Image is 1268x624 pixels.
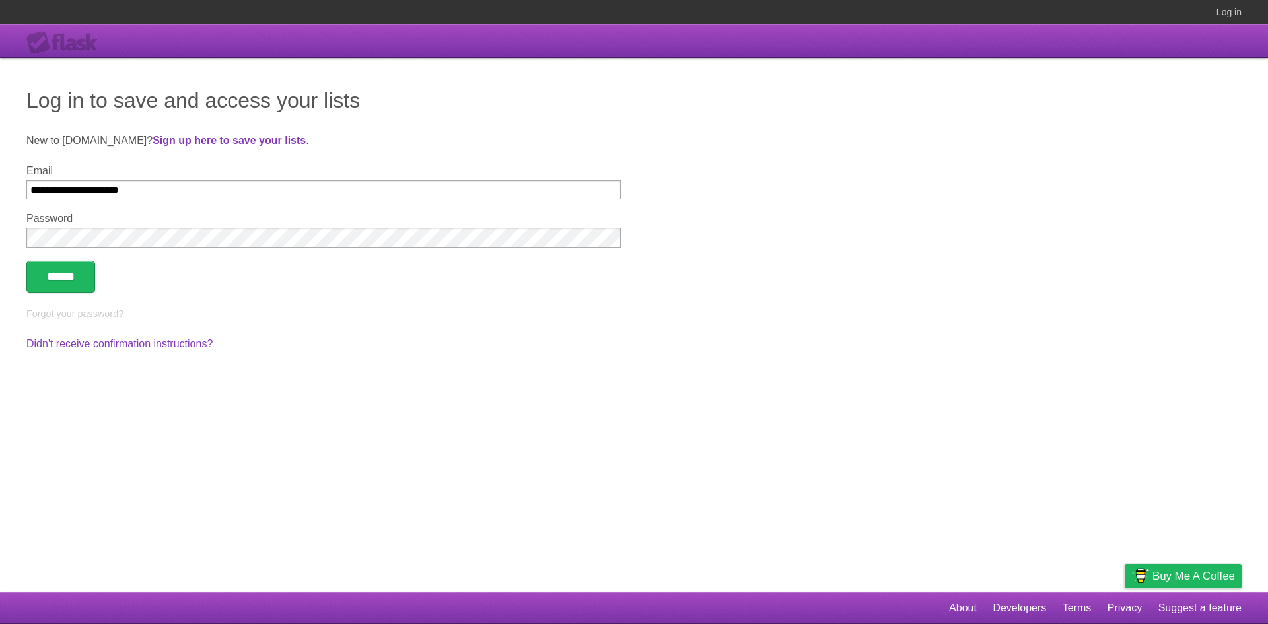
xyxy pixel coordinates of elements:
a: Didn't receive confirmation instructions? [26,338,213,349]
a: Buy me a coffee [1125,564,1242,588]
a: Forgot your password? [26,308,123,319]
div: Flask [26,31,106,55]
a: Developers [993,596,1046,621]
label: Password [26,213,621,225]
label: Email [26,165,621,177]
img: Buy me a coffee [1131,565,1149,587]
span: Buy me a coffee [1152,565,1235,588]
a: Sign up here to save your lists [153,135,306,146]
h1: Log in to save and access your lists [26,85,1242,116]
a: Suggest a feature [1158,596,1242,621]
a: About [949,596,977,621]
a: Privacy [1108,596,1142,621]
a: Terms [1063,596,1092,621]
p: New to [DOMAIN_NAME]? . [26,133,1242,149]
